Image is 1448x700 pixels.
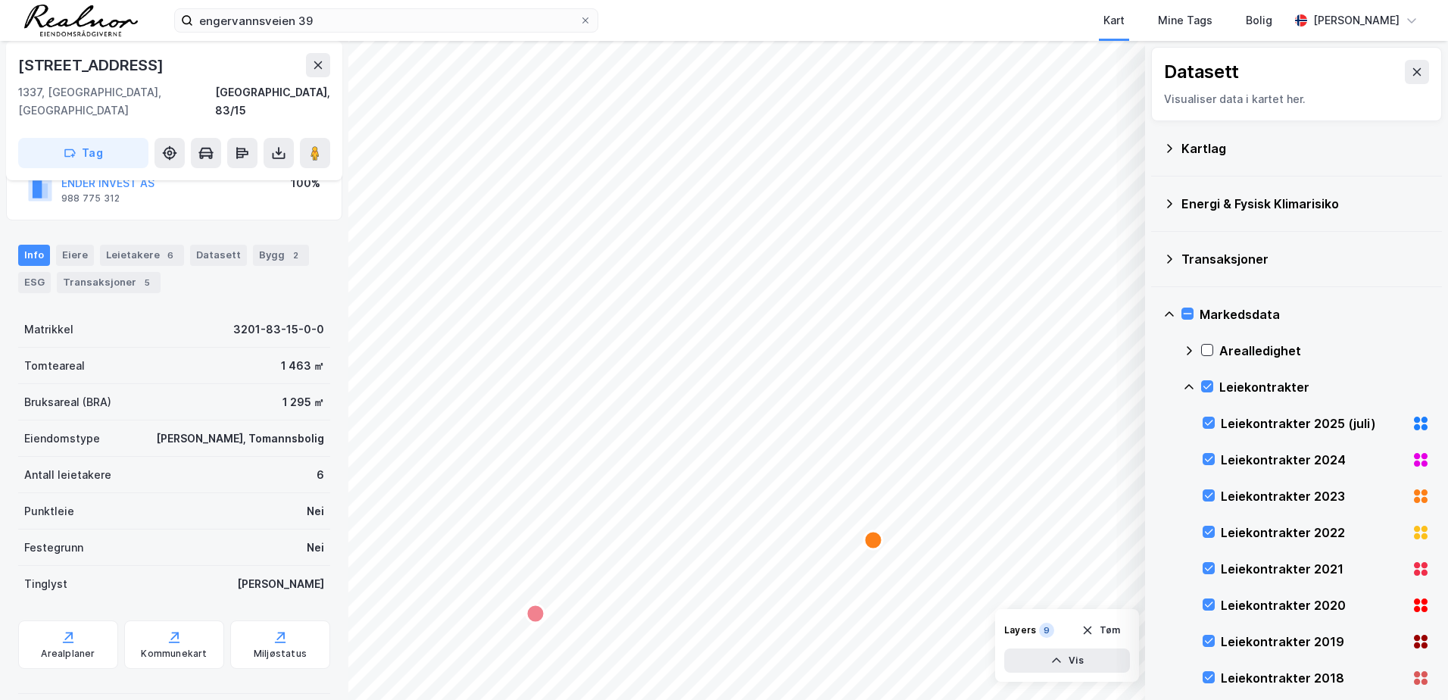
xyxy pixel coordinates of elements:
div: [GEOGRAPHIC_DATA], 83/15 [215,83,330,120]
div: Mine Tags [1158,11,1212,30]
div: [PERSON_NAME] [237,575,324,593]
div: Bygg [253,245,309,266]
div: 1 463 ㎡ [281,357,324,375]
div: Map marker [526,605,545,623]
div: Visualiser data i kartet her. [1164,90,1429,108]
img: realnor-logo.934646d98de889bb5806.png [24,5,138,36]
div: Bolig [1246,11,1272,30]
div: Matrikkel [24,320,73,339]
div: Punktleie [24,502,74,520]
div: 1337, [GEOGRAPHIC_DATA], [GEOGRAPHIC_DATA] [18,83,215,120]
div: Bruksareal (BRA) [24,393,111,411]
div: Leiekontrakter 2021 [1221,560,1406,578]
div: Leiekontrakter 2025 (juli) [1221,414,1406,433]
div: 988 775 312 [61,192,120,205]
div: Eiere [56,245,94,266]
div: 1 295 ㎡ [282,393,324,411]
div: ESG [18,272,51,293]
div: Kartlag [1181,139,1430,158]
iframe: Chat Widget [1372,627,1448,700]
div: Arealledighet [1219,342,1430,360]
div: Miljøstatus [254,648,307,660]
div: Kommunekart [141,648,207,660]
div: Tomteareal [24,357,85,375]
div: Festegrunn [24,539,83,557]
div: 100% [291,174,320,192]
div: Nei [307,502,324,520]
div: Map marker [864,531,882,549]
div: 6 [163,248,178,263]
div: Layers [1004,624,1036,636]
div: Datasett [190,245,247,266]
div: Nei [307,539,324,557]
div: Leiekontrakter [1219,378,1430,396]
div: Eiendomstype [24,430,100,448]
div: Tinglyst [24,575,67,593]
div: Leietakere [100,245,184,266]
button: Vis [1004,648,1130,673]
div: Leiekontrakter 2023 [1221,487,1406,505]
div: 6 [317,466,324,484]
div: Leiekontrakter 2018 [1221,669,1406,687]
div: Transaksjoner [1181,250,1430,268]
div: Datasett [1164,60,1239,84]
button: Tøm [1072,618,1130,642]
div: Info [18,245,50,266]
div: Transaksjoner [57,272,161,293]
div: [PERSON_NAME] [1313,11,1400,30]
div: Leiekontrakter 2024 [1221,451,1406,469]
div: [PERSON_NAME], Tomannsbolig [156,430,324,448]
div: Energi & Fysisk Klimarisiko [1181,195,1430,213]
div: 2 [288,248,303,263]
div: 5 [139,275,154,290]
div: [STREET_ADDRESS] [18,53,167,77]
div: Leiekontrakter 2022 [1221,523,1406,542]
div: Arealplaner [41,648,95,660]
button: Tag [18,138,148,168]
div: 9 [1039,623,1054,638]
div: Markedsdata [1200,305,1430,323]
div: 3201-83-15-0-0 [233,320,324,339]
div: Leiekontrakter 2020 [1221,596,1406,614]
div: Kart [1103,11,1125,30]
div: Antall leietakere [24,466,111,484]
div: Leiekontrakter 2019 [1221,633,1406,651]
div: Kontrollprogram for chat [1372,627,1448,700]
input: Søk på adresse, matrikkel, gårdeiere, leietakere eller personer [193,9,579,32]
